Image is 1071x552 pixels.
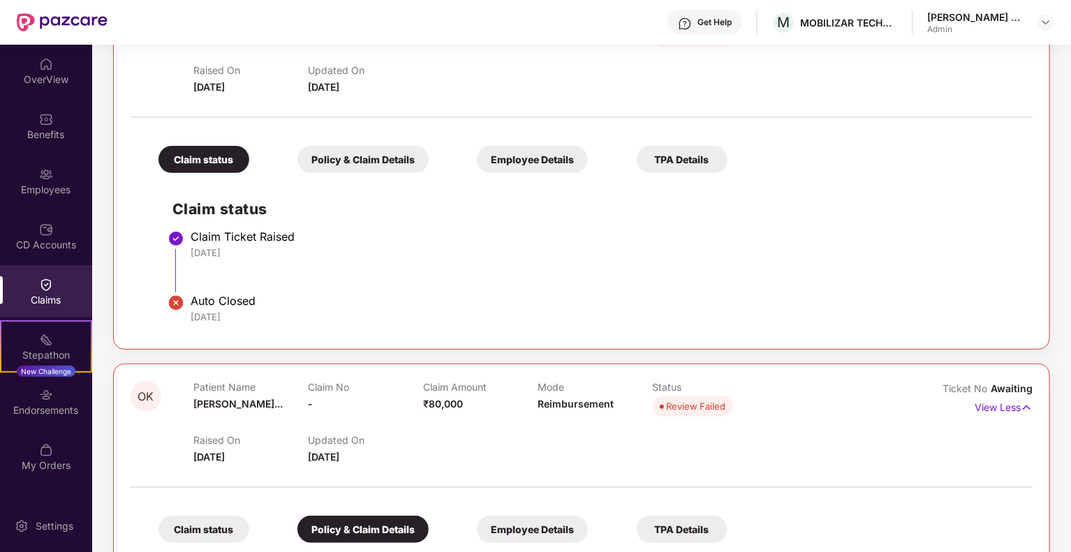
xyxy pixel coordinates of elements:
[158,516,249,543] div: Claim status
[308,451,339,463] span: [DATE]
[172,197,1019,221] h2: Claim status
[297,516,429,543] div: Policy & Claim Details
[800,16,898,29] div: MOBILIZAR TECHNOLOGIES PRIVATE LIMITED
[17,366,75,377] div: New Challenge
[39,112,53,126] img: svg+xml;base64,PHN2ZyBpZD0iQmVuZWZpdHMiIHhtbG5zPSJodHRwOi8vd3d3LnczLm9yZy8yMDAwL3N2ZyIgd2lkdGg9Ij...
[39,443,53,457] img: svg+xml;base64,PHN2ZyBpZD0iTXlfT3JkZXJzIiBkYXRhLW5hbWU9Ik15IE9yZGVycyIgeG1sbnM9Imh0dHA6Ly93d3cudz...
[1021,400,1033,415] img: svg+xml;base64,PHN2ZyB4bWxucz0iaHR0cDovL3d3dy53My5vcmcvMjAwMC9zdmciIHdpZHRoPSIxNyIgaGVpZ2h0PSIxNy...
[193,381,308,393] p: Patient Name
[637,516,727,543] div: TPA Details
[168,294,184,311] img: svg+xml;base64,PHN2ZyBpZD0iU3RlcC1Eb25lLTIweDIwIiB4bWxucz0iaHR0cDovL3d3dy53My5vcmcvMjAwMC9zdmciIH...
[991,382,1033,394] span: Awaiting
[697,17,732,28] div: Get Help
[17,13,108,31] img: New Pazcare Logo
[39,388,53,402] img: svg+xml;base64,PHN2ZyBpZD0iRW5kb3JzZW1lbnRzIiB4bWxucz0iaHR0cDovL3d3dy53My5vcmcvMjAwMC9zdmciIHdpZH...
[1,348,91,362] div: Stepathon
[423,398,463,410] span: ₹80,000
[297,146,429,173] div: Policy & Claim Details
[138,391,154,403] span: OK
[637,146,727,173] div: TPA Details
[193,451,225,463] span: [DATE]
[927,10,1025,24] div: [PERSON_NAME] K [PERSON_NAME]
[158,146,249,173] div: Claim status
[191,230,1019,244] div: Claim Ticket Raised
[308,381,422,393] p: Claim No
[31,519,77,533] div: Settings
[678,17,692,31] img: svg+xml;base64,PHN2ZyBpZD0iSGVscC0zMngzMiIgeG1sbnM9Imh0dHA6Ly93d3cudzMub3JnLzIwMDAvc3ZnIiB3aWR0aD...
[538,381,652,393] p: Mode
[191,294,1019,308] div: Auto Closed
[15,519,29,533] img: svg+xml;base64,PHN2ZyBpZD0iU2V0dGluZy0yMHgyMCIgeG1sbnM9Imh0dHA6Ly93d3cudzMub3JnLzIwMDAvc3ZnIiB3aW...
[193,434,308,446] p: Raised On
[308,64,422,76] p: Updated On
[423,381,538,393] p: Claim Amount
[193,81,225,93] span: [DATE]
[927,24,1025,35] div: Admin
[308,81,339,93] span: [DATE]
[1040,17,1051,28] img: svg+xml;base64,PHN2ZyBpZD0iRHJvcGRvd24tMzJ4MzIiIHhtbG5zPSJodHRwOi8vd3d3LnczLm9yZy8yMDAwL3N2ZyIgd2...
[667,399,726,413] div: Review Failed
[39,57,53,71] img: svg+xml;base64,PHN2ZyBpZD0iSG9tZSIgeG1sbnM9Imh0dHA6Ly93d3cudzMub3JnLzIwMDAvc3ZnIiB3aWR0aD0iMjAiIG...
[308,434,422,446] p: Updated On
[477,516,588,543] div: Employee Details
[653,381,767,393] p: Status
[975,396,1033,415] p: View Less
[168,230,184,247] img: svg+xml;base64,PHN2ZyBpZD0iU3RlcC1Eb25lLTMyeDMyIiB4bWxucz0iaHR0cDovL3d3dy53My5vcmcvMjAwMC9zdmciIH...
[191,246,1019,259] div: [DATE]
[193,64,308,76] p: Raised On
[191,311,1019,323] div: [DATE]
[39,223,53,237] img: svg+xml;base64,PHN2ZyBpZD0iQ0RfQWNjb3VudHMiIGRhdGEtbmFtZT0iQ0QgQWNjb3VudHMiIHhtbG5zPSJodHRwOi8vd3...
[39,333,53,347] img: svg+xml;base64,PHN2ZyB4bWxucz0iaHR0cDovL3d3dy53My5vcmcvMjAwMC9zdmciIHdpZHRoPSIyMSIgaGVpZ2h0PSIyMC...
[39,167,53,181] img: svg+xml;base64,PHN2ZyBpZD0iRW1wbG95ZWVzIiB4bWxucz0iaHR0cDovL3d3dy53My5vcmcvMjAwMC9zdmciIHdpZHRoPS...
[943,382,991,394] span: Ticket No
[477,146,588,173] div: Employee Details
[39,278,53,292] img: svg+xml;base64,PHN2ZyBpZD0iQ2xhaW0iIHhtbG5zPSJodHRwOi8vd3d3LnczLm9yZy8yMDAwL3N2ZyIgd2lkdGg9IjIwIi...
[778,14,790,31] span: M
[193,398,283,410] span: [PERSON_NAME]...
[538,398,614,410] span: Reimbursement
[308,398,313,410] span: -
